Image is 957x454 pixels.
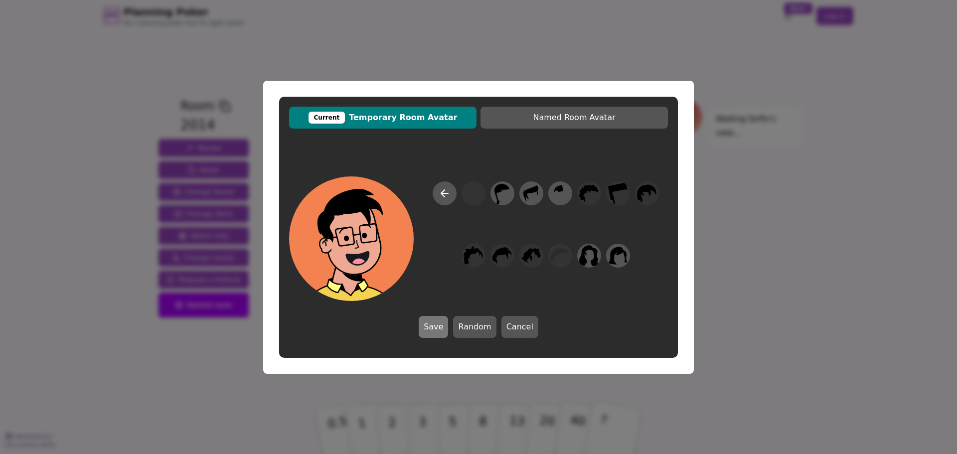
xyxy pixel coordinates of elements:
div: Current [309,112,345,124]
button: CurrentTemporary Room Avatar [289,107,477,129]
button: Random [453,316,496,338]
button: Named Room Avatar [480,107,668,129]
button: Cancel [501,316,538,338]
span: Temporary Room Avatar [294,112,472,124]
button: Save [419,316,448,338]
span: Named Room Avatar [485,112,663,124]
